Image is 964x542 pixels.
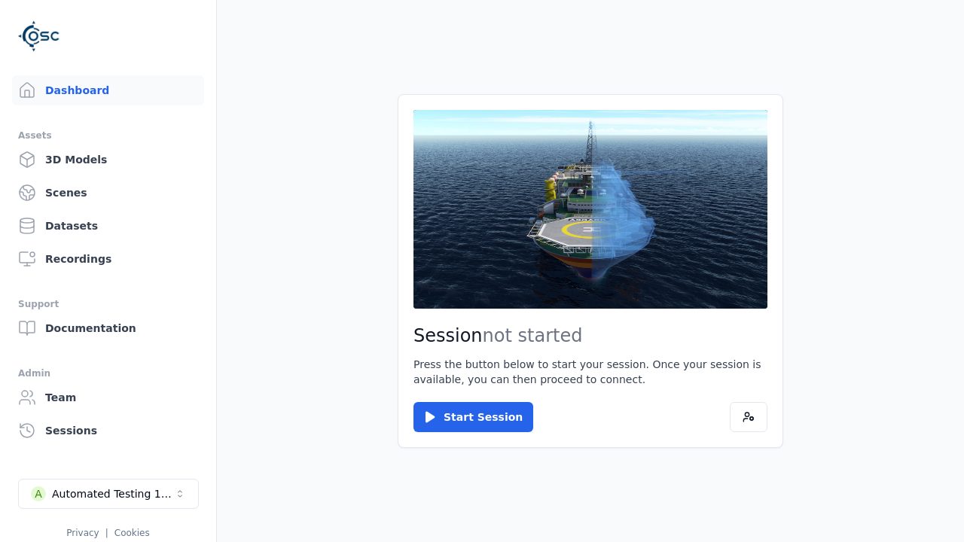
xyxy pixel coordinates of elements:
a: Documentation [12,313,204,343]
div: Support [18,295,198,313]
button: Start Session [413,402,533,432]
a: Team [12,382,204,413]
div: A [31,486,46,501]
div: Assets [18,126,198,145]
button: Select a workspace [18,479,199,509]
span: not started [483,325,583,346]
h2: Session [413,324,767,348]
a: Datasets [12,211,204,241]
div: Admin [18,364,198,382]
a: Sessions [12,416,204,446]
div: Automated Testing 1 - Playwright [52,486,174,501]
a: Privacy [66,528,99,538]
a: Cookies [114,528,150,538]
a: Dashboard [12,75,204,105]
a: Recordings [12,244,204,274]
a: Scenes [12,178,204,208]
img: Logo [18,15,60,57]
a: 3D Models [12,145,204,175]
span: | [105,528,108,538]
p: Press the button below to start your session. Once your session is available, you can then procee... [413,357,767,387]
